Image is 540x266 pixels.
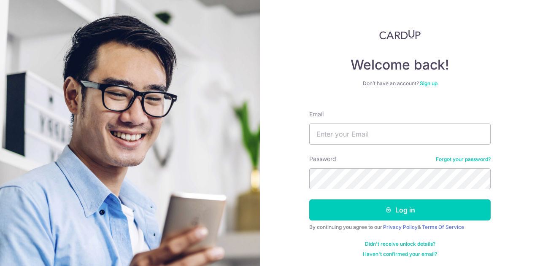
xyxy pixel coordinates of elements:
button: Log in [309,199,491,220]
div: Don’t have an account? [309,80,491,87]
a: Terms Of Service [422,224,464,230]
a: Sign up [420,80,437,86]
h4: Welcome back! [309,56,491,73]
a: Privacy Policy [383,224,418,230]
label: Email [309,110,324,118]
img: CardUp Logo [379,30,421,40]
a: Forgot your password? [436,156,491,163]
label: Password [309,155,336,163]
a: Haven't confirmed your email? [363,251,437,258]
input: Enter your Email [309,124,491,145]
a: Didn't receive unlock details? [365,241,435,247]
div: By continuing you agree to our & [309,224,491,231]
